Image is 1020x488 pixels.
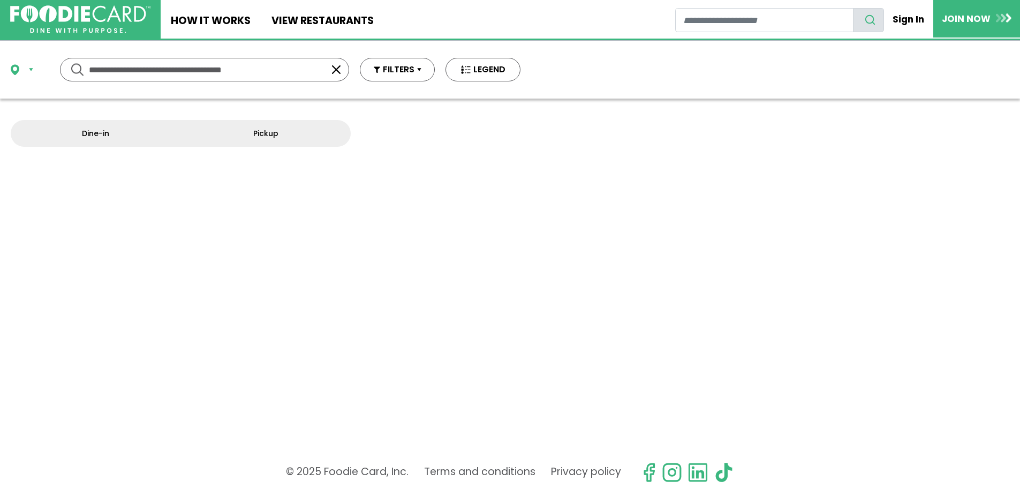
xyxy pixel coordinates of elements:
svg: check us out on facebook [639,462,659,483]
img: linkedin.svg [687,462,708,483]
a: Privacy policy [551,462,621,483]
p: © 2025 Foodie Card, Inc. [286,462,409,483]
img: FoodieCard; Eat, Drink, Save, Donate [10,5,150,34]
input: restaurant search [675,8,853,32]
a: Sign In [884,7,933,31]
img: tiktok.svg [714,462,734,483]
a: Terms and conditions [424,462,535,483]
button: search [853,8,884,32]
button: FILTERS [360,58,435,81]
a: Pickup [181,120,351,147]
a: Dine-in [11,120,181,147]
button: LEGEND [445,58,520,81]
